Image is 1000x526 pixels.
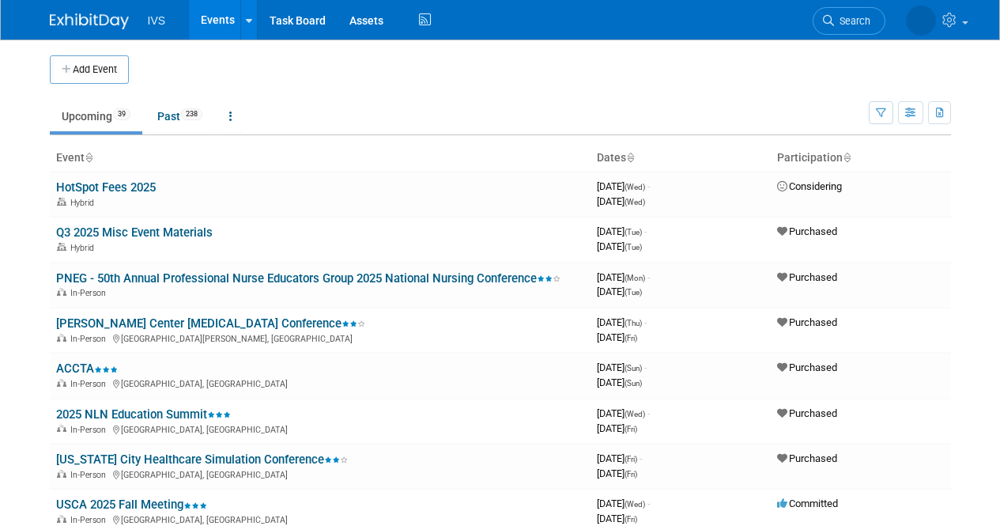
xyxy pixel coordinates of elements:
[834,15,870,27] span: Search
[625,334,637,342] span: (Fri)
[70,425,111,435] span: In-Person
[597,361,647,373] span: [DATE]
[113,108,130,120] span: 39
[625,500,645,509] span: (Wed)
[625,364,642,373] span: (Sun)
[625,198,645,206] span: (Wed)
[591,145,771,172] th: Dates
[597,240,642,252] span: [DATE]
[56,331,584,344] div: [GEOGRAPHIC_DATA][PERSON_NAME], [GEOGRAPHIC_DATA]
[625,319,642,327] span: (Thu)
[644,316,647,328] span: -
[771,145,951,172] th: Participation
[597,467,637,479] span: [DATE]
[56,452,348,467] a: [US_STATE] City Healthcare Simulation Conference
[777,407,837,419] span: Purchased
[145,101,214,131] a: Past238
[56,407,231,422] a: 2025 NLN Education Summit
[50,101,142,131] a: Upcoming39
[70,379,111,389] span: In-Person
[597,316,647,328] span: [DATE]
[57,515,66,523] img: In-Person Event
[597,498,650,509] span: [DATE]
[70,243,99,253] span: Hybrid
[57,379,66,387] img: In-Person Event
[625,288,642,297] span: (Tue)
[625,455,637,464] span: (Fri)
[56,467,584,480] div: [GEOGRAPHIC_DATA], [GEOGRAPHIC_DATA]
[70,470,111,480] span: In-Person
[625,515,637,524] span: (Fri)
[625,410,645,418] span: (Wed)
[85,151,92,164] a: Sort by Event Name
[56,225,213,240] a: Q3 2025 Misc Event Materials
[597,180,650,192] span: [DATE]
[644,225,647,237] span: -
[57,198,66,206] img: Hybrid Event
[70,334,111,344] span: In-Person
[597,331,637,343] span: [DATE]
[843,151,851,164] a: Sort by Participation Type
[647,180,650,192] span: -
[597,422,637,434] span: [DATE]
[777,316,837,328] span: Purchased
[56,513,584,525] div: [GEOGRAPHIC_DATA], [GEOGRAPHIC_DATA]
[70,515,111,525] span: In-Person
[777,452,837,464] span: Purchased
[777,271,837,283] span: Purchased
[597,513,637,524] span: [DATE]
[56,316,365,331] a: [PERSON_NAME] Center [MEDICAL_DATA] Conference
[57,288,66,296] img: In-Person Event
[625,425,637,433] span: (Fri)
[56,361,118,376] a: ACCTA
[647,498,650,509] span: -
[597,225,647,237] span: [DATE]
[625,470,637,479] span: (Fri)
[777,361,837,373] span: Purchased
[813,7,885,35] a: Search
[50,55,129,84] button: Add Event
[777,498,838,509] span: Committed
[597,377,642,388] span: [DATE]
[56,377,584,389] div: [GEOGRAPHIC_DATA], [GEOGRAPHIC_DATA]
[50,13,129,29] img: ExhibitDay
[626,151,634,164] a: Sort by Start Date
[777,225,837,237] span: Purchased
[148,14,166,27] span: IVS
[640,452,642,464] span: -
[625,228,642,237] span: (Tue)
[50,145,591,172] th: Event
[56,422,584,435] div: [GEOGRAPHIC_DATA], [GEOGRAPHIC_DATA]
[597,271,650,283] span: [DATE]
[57,425,66,433] img: In-Person Event
[644,361,647,373] span: -
[56,498,207,512] a: USCA 2025 Fall Meeting
[597,407,650,419] span: [DATE]
[57,243,66,251] img: Hybrid Event
[625,243,642,252] span: (Tue)
[70,288,111,298] span: In-Person
[625,274,645,282] span: (Mon)
[56,180,156,195] a: HotSpot Fees 2025
[625,379,642,388] span: (Sun)
[57,334,66,342] img: In-Person Event
[647,271,650,283] span: -
[56,271,560,286] a: PNEG - 50th Annual Professional Nurse Educators Group 2025 National Nursing Conference
[70,198,99,208] span: Hybrid
[906,6,936,36] img: Carrie Rhoads
[597,195,645,207] span: [DATE]
[597,286,642,297] span: [DATE]
[777,180,842,192] span: Considering
[647,407,650,419] span: -
[57,470,66,478] img: In-Person Event
[625,183,645,191] span: (Wed)
[181,108,202,120] span: 238
[597,452,642,464] span: [DATE]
